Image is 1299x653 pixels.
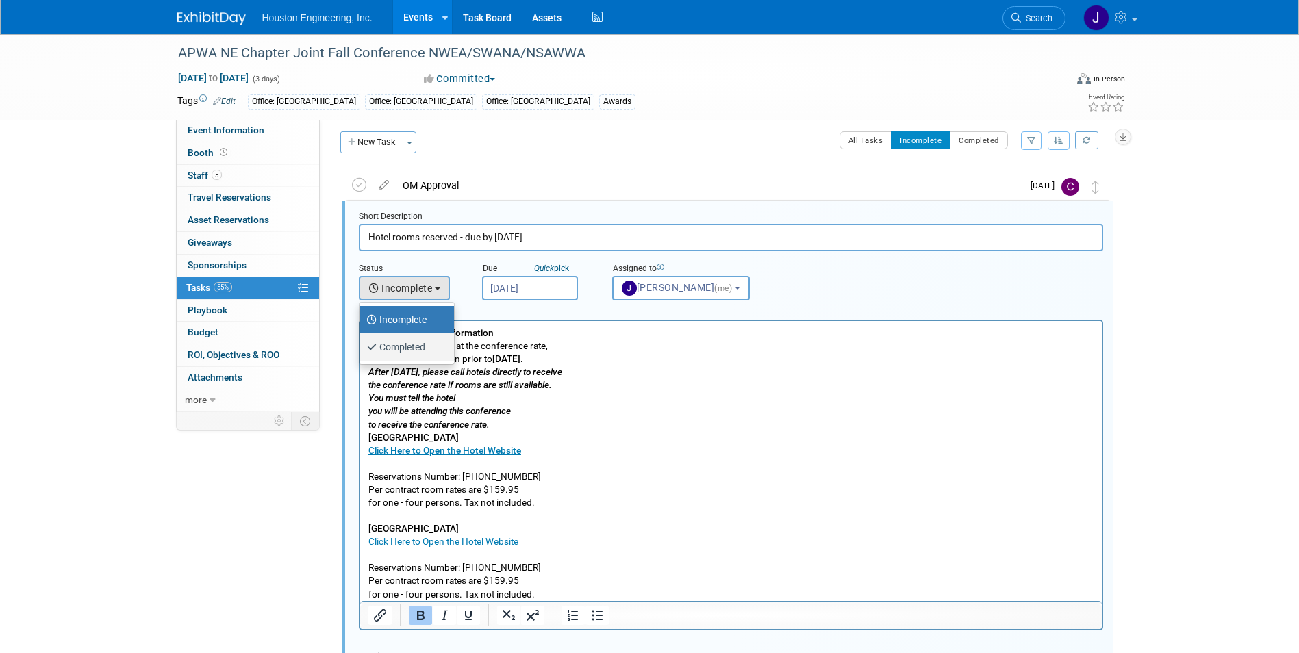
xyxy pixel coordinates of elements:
span: Playbook [188,305,227,316]
a: Budget [177,322,319,344]
span: to [207,73,220,84]
a: Quickpick [531,263,572,274]
label: Incomplete [366,309,440,331]
span: Giveaways [188,237,232,248]
a: Attachments [177,367,319,389]
button: Completed [950,131,1008,149]
span: Search [1021,13,1052,23]
img: ExhibitDay [177,12,246,25]
i: Quick [534,264,554,273]
span: [PERSON_NAME] [622,282,735,293]
a: Sponsorships [177,255,319,277]
div: Assigned to [612,263,783,276]
a: Refresh [1075,131,1098,149]
button: New Task [340,131,403,153]
button: Committed [419,72,501,86]
div: Office: [GEOGRAPHIC_DATA] [482,94,594,109]
div: Office: [GEOGRAPHIC_DATA] [365,94,477,109]
button: Superscript [521,606,544,625]
span: more [185,394,207,405]
span: Sponsorships [188,259,247,270]
span: (me) [714,283,732,293]
span: Asset Reservations [188,214,269,225]
div: In-Person [1093,74,1125,84]
div: APWA NE Chapter Joint Fall Conference NWEA/SWANA/NSAWWA [173,41,1045,66]
a: Travel Reservations [177,187,319,209]
a: Asset Reservations [177,209,319,231]
span: 5 [212,170,222,180]
span: [DATE] [1031,181,1061,190]
a: Giveaways [177,232,319,254]
a: Booth [177,142,319,164]
img: Jessica Lambrecht [1083,5,1109,31]
span: Event Information [188,125,264,136]
div: Office: [GEOGRAPHIC_DATA] [248,94,360,109]
span: ROI, Objectives & ROO [188,349,279,360]
td: Tags [177,94,236,110]
span: Budget [188,326,218,337]
button: Bold [409,606,432,625]
label: Completed [366,336,440,358]
span: (3 days) [251,75,280,84]
span: Incomplete [368,283,433,294]
input: Name of task or a short description [359,224,1103,251]
div: Due [482,263,592,276]
button: Bullet list [585,606,609,625]
a: ROI, Objectives & ROO [177,344,319,366]
a: Event Information [177,120,319,142]
button: Italic [433,606,456,625]
span: Staff [188,170,222,181]
input: Due Date [482,276,578,300]
button: Numbered list [562,606,585,625]
div: OM Approval [396,174,1022,197]
button: Subscript [497,606,520,625]
button: Underline [457,606,480,625]
span: [DATE] [DATE] [177,72,249,84]
div: Awards [599,94,635,109]
div: Status [359,263,462,276]
td: Personalize Event Tab Strip [268,412,292,430]
span: 55% [214,282,232,292]
div: Short Description [359,211,1103,224]
a: Edit [213,97,236,106]
a: Search [1002,6,1065,30]
a: Tasks55% [177,277,319,299]
div: Details [359,300,1103,320]
button: Incomplete [359,276,450,300]
a: edit [372,179,396,192]
a: Staff5 [177,165,319,187]
button: Insert/edit link [368,606,392,625]
span: Booth not reserved yet [217,147,230,157]
span: Houston Engineering, Inc. [262,12,373,23]
button: [PERSON_NAME](me) [612,276,750,300]
div: Event Rating [1087,94,1124,101]
button: Incomplete [891,131,950,149]
div: Event Format [985,71,1126,92]
img: Chris Furman [1061,178,1079,196]
iframe: Rich Text Area [360,321,1102,601]
span: Booth [188,147,230,158]
span: Tasks [186,282,232,293]
a: more [177,389,319,411]
span: Travel Reservations [188,192,271,203]
button: All Tasks [840,131,892,149]
span: Attachments [188,372,242,383]
i: Move task [1092,181,1099,194]
img: Format-Inperson.png [1077,73,1091,84]
a: Playbook [177,300,319,322]
td: Toggle Event Tabs [291,412,319,430]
